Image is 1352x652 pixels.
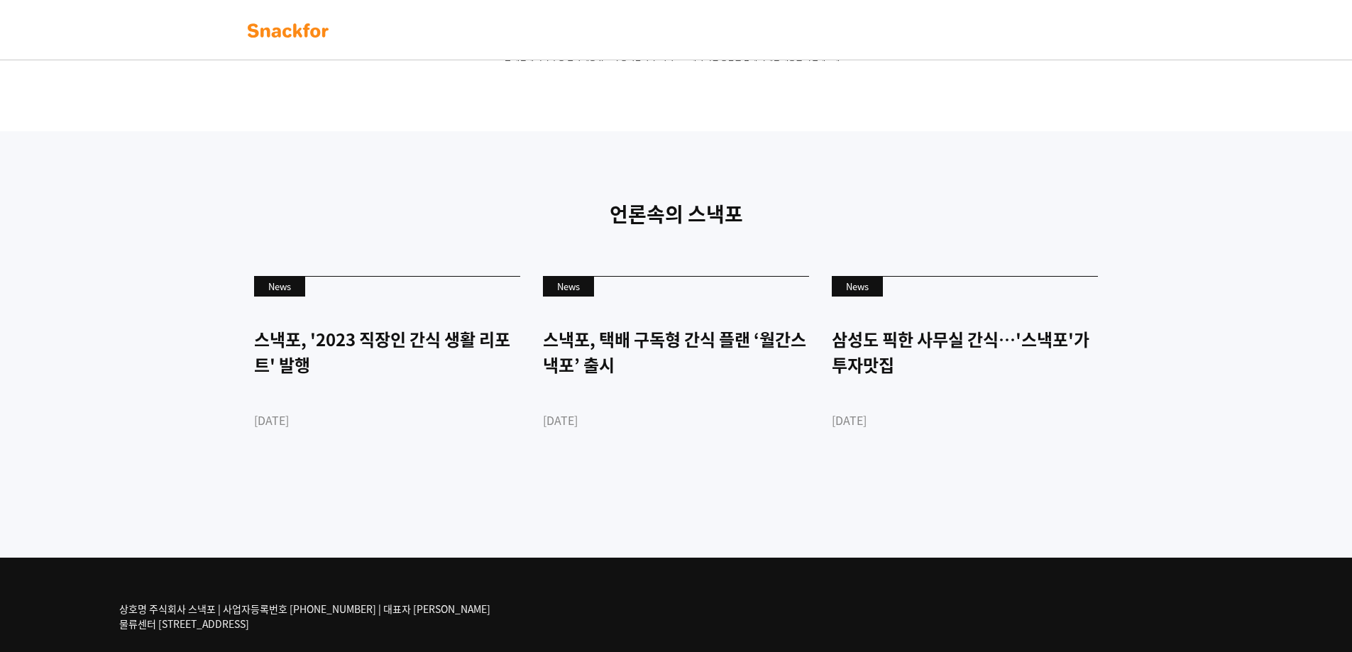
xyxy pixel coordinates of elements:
[543,326,809,377] div: 스낵포, 택배 구독형 간식 플랜 ‘월간스낵포’ 출시
[243,199,1109,229] p: 언론속의 스낵포
[832,276,1098,478] a: News 삼성도 픽한 사무실 간식…'스낵포'가 투자맛집 [DATE]
[543,411,809,429] div: [DATE]
[832,326,1098,377] div: 삼성도 픽한 사무실 간식…'스낵포'가 투자맛집
[254,277,305,297] div: News
[254,411,520,429] div: [DATE]
[254,276,520,478] a: News 스낵포, '2023 직장인 간식 생활 리포트' 발행 [DATE]
[543,276,809,478] a: News 스낵포, 택배 구독형 간식 플랜 ‘월간스낵포’ 출시 [DATE]
[543,277,594,297] div: News
[119,602,490,631] p: 상호명 주식회사 스낵포 | 사업자등록번호 [PHONE_NUMBER] | 대표자 [PERSON_NAME] 물류센터 [STREET_ADDRESS]
[832,411,1098,429] div: [DATE]
[243,19,333,42] img: background-main-color.svg
[254,326,520,377] div: 스낵포, '2023 직장인 간식 생활 리포트' 발행
[832,277,883,297] div: News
